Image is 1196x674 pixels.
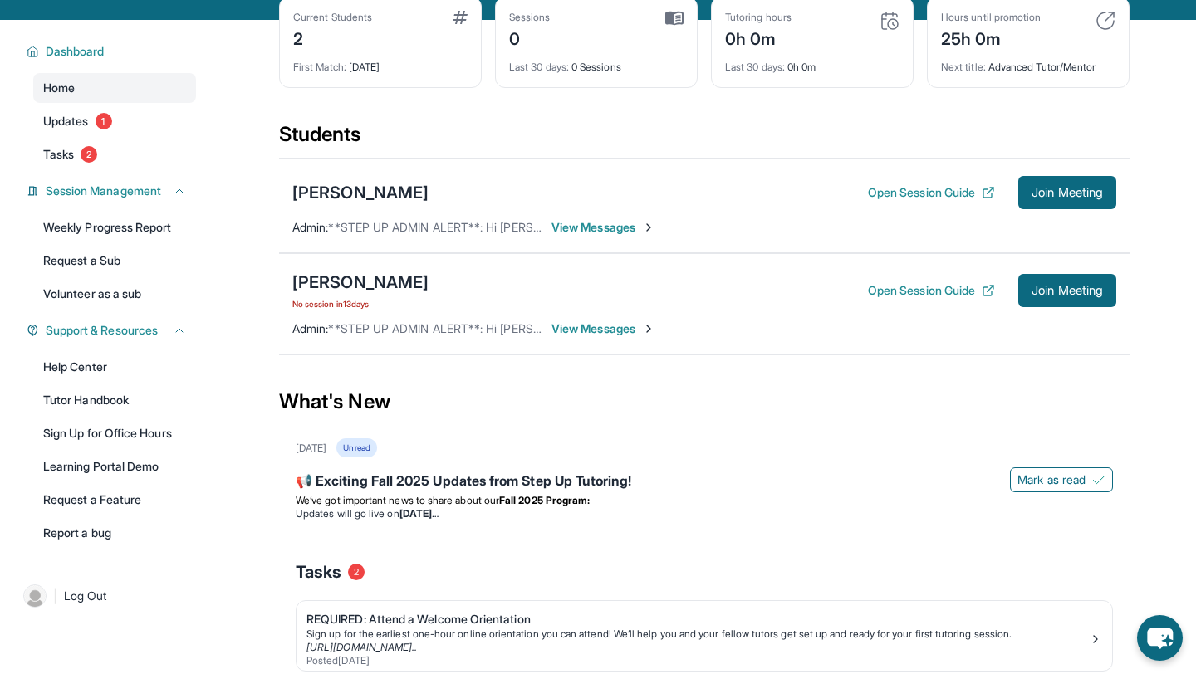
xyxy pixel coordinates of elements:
span: 1 [96,113,112,129]
button: Support & Resources [39,322,186,339]
div: 0 [509,24,551,51]
span: We’ve got important news to share about our [296,494,499,506]
div: 0h 0m [725,51,899,74]
span: Join Meeting [1032,286,1103,295]
div: 📢 Exciting Fall 2025 Updates from Step Up Tutoring! [296,471,1113,494]
span: No session in 13 days [292,297,429,310]
div: [PERSON_NAME] [292,181,429,204]
div: Sessions [509,11,551,24]
span: View Messages [551,219,655,236]
span: Admin : [292,321,328,335]
a: Weekly Progress Report [33,212,196,242]
div: Advanced Tutor/Mentor [941,51,1115,74]
div: 25h 0m [941,24,1041,51]
span: 2 [348,564,365,580]
div: Sign up for the earliest one-hour online orientation you can attend! We’ll help you and your fell... [306,628,1089,641]
strong: [DATE] [399,507,439,520]
span: Log Out [64,588,107,604]
span: Home [43,80,75,96]
strong: Fall 2025 Program: [499,494,590,506]
img: Chevron-Right [642,221,655,234]
span: Tasks [43,146,74,163]
div: 2 [293,24,372,51]
a: Request a Feature [33,485,196,515]
span: **STEP UP ADMIN ALERT**: Hi [PERSON_NAME], please let us know if you receive this message. Thanks... [328,220,974,234]
img: user-img [23,584,47,608]
div: Current Students [293,11,372,24]
a: Volunteer as a sub [33,279,196,309]
span: **STEP UP ADMIN ALERT**: Hi [PERSON_NAME], please let us know if you receive this message. Thanks... [328,321,974,335]
a: Sign Up for Office Hours [33,418,196,448]
button: Session Management [39,183,186,199]
img: Mark as read [1092,473,1105,486]
div: Unread [336,438,376,457]
div: Tutoring hours [725,11,792,24]
span: Next title : [941,61,986,73]
button: chat-button [1137,615,1183,661]
span: Dashboard [46,43,105,60]
div: [DATE] [296,442,326,455]
span: Mark as read [1017,471,1086,488]
div: 0h 0m [725,24,792,51]
div: What's New [279,365,1130,438]
div: Hours until promotion [941,11,1041,24]
div: [PERSON_NAME] [292,271,429,294]
img: Chevron-Right [642,322,655,335]
a: Tasks2 [33,139,196,169]
li: Updates will go live on [296,507,1113,520]
button: Join Meeting [1018,176,1116,209]
button: Open Session Guide [868,282,995,299]
a: [URL][DOMAIN_NAME].. [306,641,417,653]
button: Open Session Guide [868,184,995,201]
img: card [1096,11,1115,31]
span: Join Meeting [1032,188,1103,198]
div: [DATE] [293,51,468,74]
div: REQUIRED: Attend a Welcome Orientation [306,611,1089,628]
span: | [53,586,57,606]
span: View Messages [551,320,655,337]
div: Posted [DATE] [306,654,1089,667]
button: Mark as read [1010,467,1113,492]
button: Dashboard [39,43,186,60]
a: Help Center [33,352,196,382]
span: Updates [43,113,89,129]
span: First Match : [293,61,346,73]
a: Request a Sub [33,246,196,276]
div: 0 Sessions [509,51,684,74]
a: |Log Out [17,578,196,614]
a: Updates1 [33,106,196,136]
span: Tasks [296,560,341,584]
img: card [665,11,684,26]
span: 2 [81,146,97,163]
a: REQUIRED: Attend a Welcome OrientationSign up for the earliest one-hour online orientation you ca... [297,601,1112,671]
a: Learning Portal Demo [33,452,196,481]
a: Home [33,73,196,103]
span: Last 30 days : [725,61,785,73]
img: card [880,11,899,31]
a: Tutor Handbook [33,385,196,415]
span: Admin : [292,220,328,234]
button: Join Meeting [1018,274,1116,307]
span: Support & Resources [46,322,158,339]
img: card [453,11,468,24]
span: Last 30 days : [509,61,569,73]
div: Students [279,121,1130,158]
a: Report a bug [33,518,196,548]
span: Session Management [46,183,161,199]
